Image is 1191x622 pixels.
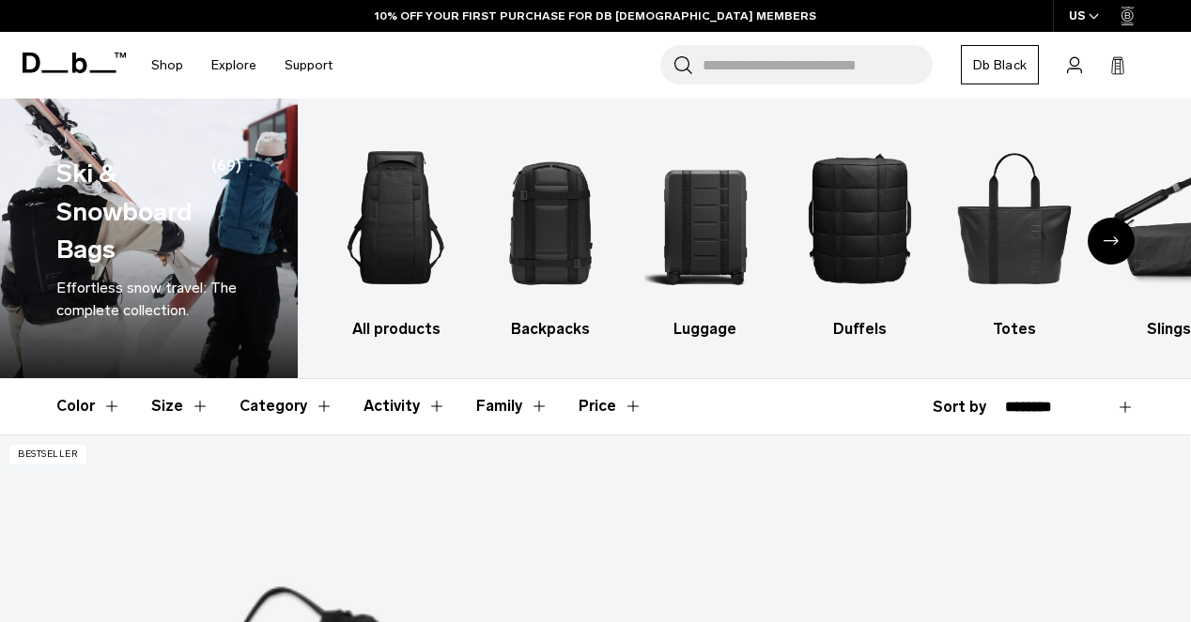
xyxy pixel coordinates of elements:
p: Bestseller [9,445,86,464]
a: Db Duffels [799,127,921,341]
a: Shop [151,32,183,99]
li: 5 / 10 [953,127,1075,341]
img: Db [953,127,1075,309]
img: Db [799,127,921,309]
li: 4 / 10 [799,127,921,341]
button: Toggle Filter [56,379,121,433]
nav: Main Navigation [137,32,347,99]
a: Db Luggage [644,127,766,341]
li: 1 / 10 [335,127,457,341]
button: Toggle Filter [363,379,446,433]
img: Db [490,127,612,309]
img: Db [644,127,766,309]
h3: Backpacks [490,318,612,341]
a: 10% OFF YOUR FIRST PURCHASE FOR DB [DEMOGRAPHIC_DATA] MEMBERS [375,8,816,24]
button: Toggle Filter [151,379,209,433]
button: Toggle Price [579,379,642,433]
div: Next slide [1088,218,1135,265]
h3: Totes [953,318,1075,341]
a: Db All products [335,127,457,341]
a: Support [285,32,333,99]
li: 3 / 10 [644,127,766,341]
a: Db Backpacks [490,127,612,341]
h3: All products [335,318,457,341]
h3: Duffels [799,318,921,341]
button: Toggle Filter [240,379,333,433]
img: Db [335,127,457,309]
a: Explore [211,32,256,99]
h1: Ski & Snowboard Bags [56,155,205,269]
button: Toggle Filter [476,379,549,433]
li: 2 / 10 [490,127,612,341]
h3: Luggage [644,318,766,341]
span: (69) [211,155,241,269]
span: Effortless snow travel: The complete collection. [56,279,237,319]
a: Db Totes [953,127,1075,341]
a: Db Black [961,45,1039,84]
